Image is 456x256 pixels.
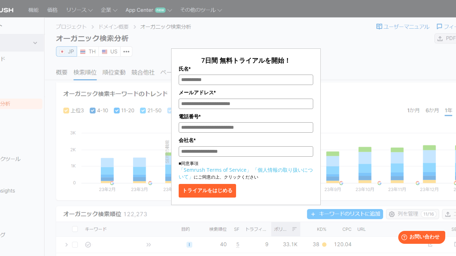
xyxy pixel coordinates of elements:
span: 7日間 無料トライアルを開始！ [201,56,291,65]
label: メールアドレス* [179,89,314,96]
label: 電話番号* [179,113,314,120]
button: トライアルをはじめる [179,184,236,198]
a: 「個人情報の取り扱いについて」 [179,166,313,180]
iframe: Help widget launcher [392,228,448,248]
p: ■同意事項 にご同意の上、クリックください [179,160,314,180]
a: 「Semrush Terms of Service」 [179,166,251,173]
